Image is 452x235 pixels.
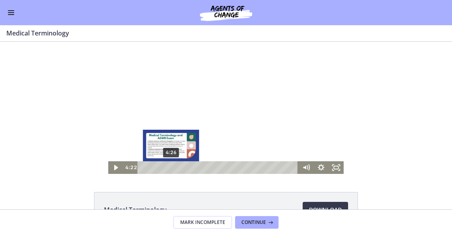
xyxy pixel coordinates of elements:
img: Agents of Change Social Work Test Prep [179,3,273,22]
div: Playbar [143,119,295,132]
button: Mute [299,119,314,132]
button: Continue [235,216,279,229]
button: Mark Incomplete [173,216,232,229]
button: Fullscreen [329,119,344,132]
h3: Medical Terminology [6,28,436,38]
button: Enable menu [6,8,16,17]
span: Medical Terminology [104,205,167,214]
button: Play Video [108,119,123,132]
a: Download [303,202,348,218]
span: Download [309,205,342,214]
span: Continue [241,219,266,226]
span: Mark Incomplete [180,219,225,226]
button: Show settings menu [314,119,329,132]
